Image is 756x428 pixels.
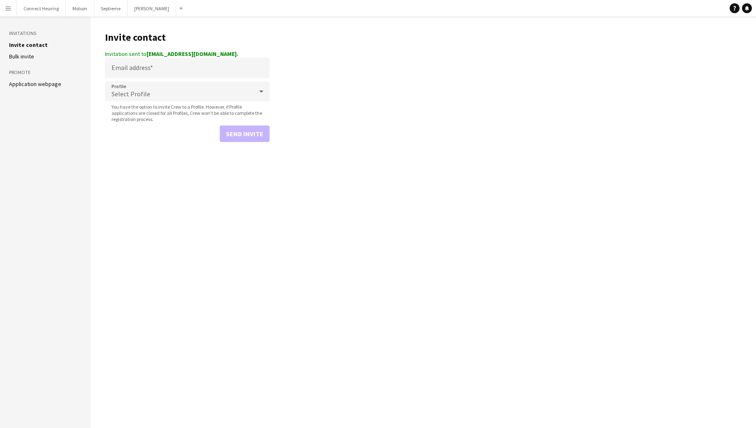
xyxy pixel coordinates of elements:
[105,31,270,44] h1: Invite contact
[105,104,270,122] span: You have the option to invite Crew to a Profile. However, if Profile applications are closed for ...
[9,69,81,76] h3: Promote
[94,0,128,16] button: Septieme
[147,50,238,58] strong: [EMAIL_ADDRESS][DOMAIN_NAME].
[9,41,48,49] a: Invite contact
[9,80,61,88] a: Application webpage
[128,0,176,16] button: [PERSON_NAME]
[112,90,150,98] span: Select Profile
[105,50,270,58] div: Invitation sent to
[9,53,34,60] a: Bulk invite
[17,0,66,16] button: Connect Hearing
[66,0,94,16] button: Molson
[9,30,81,37] h3: Invitations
